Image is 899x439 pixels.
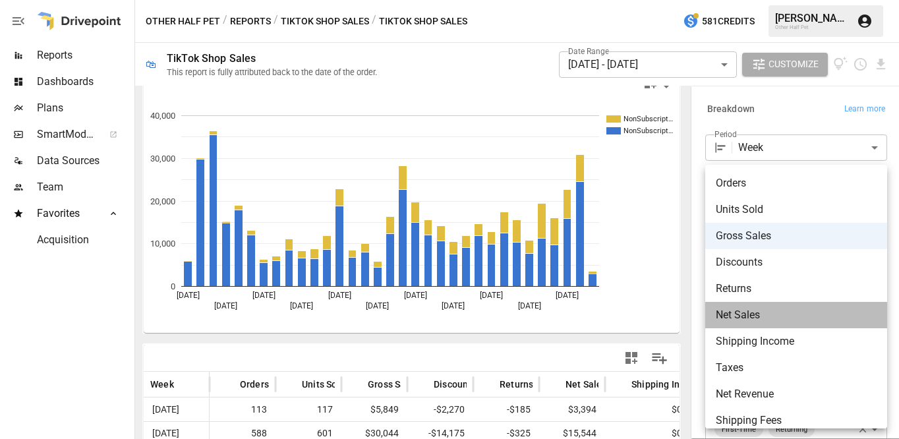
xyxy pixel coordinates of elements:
[716,175,877,191] span: Orders
[716,334,877,349] span: Shipping Income
[716,386,877,402] span: Net Revenue
[716,281,877,297] span: Returns
[716,228,877,244] span: Gross Sales
[716,254,877,270] span: Discounts
[716,202,877,218] span: Units Sold
[716,413,877,428] span: Shipping Fees
[716,360,877,376] span: Taxes
[716,307,877,323] span: Net Sales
